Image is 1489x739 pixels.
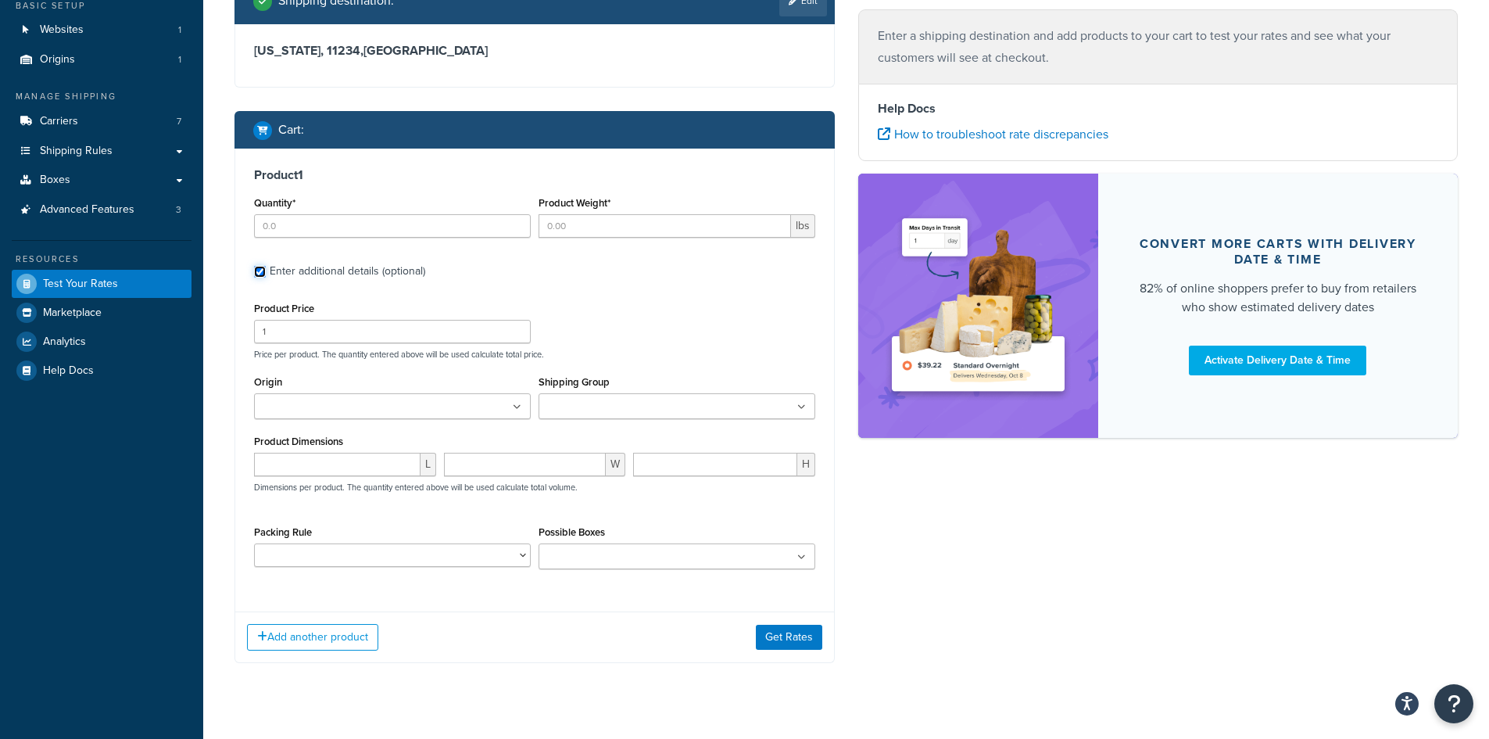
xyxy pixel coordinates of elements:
span: Advanced Features [40,203,134,217]
button: Get Rates [756,625,822,650]
label: Product Weight* [539,197,610,209]
h4: Help Docs [878,99,1439,118]
button: Open Resource Center [1434,684,1473,723]
a: Carriers7 [12,107,191,136]
div: Enter additional details (optional) [270,260,425,282]
span: 7 [177,115,181,128]
span: Boxes [40,174,70,187]
span: Origins [40,53,75,66]
img: feature-image-ddt-36eae7f7280da8017bfb280eaccd9c446f90b1fe08728e4019434db127062ab4.png [882,197,1075,414]
div: Manage Shipping [12,90,191,103]
label: Product Dimensions [254,436,343,447]
div: Resources [12,253,191,266]
input: 0.00 [539,214,791,238]
a: How to troubleshoot rate discrepancies [878,125,1108,143]
span: Help Docs [43,364,94,378]
li: Advanced Features [12,196,191,224]
p: Price per product. The quantity entered above will be used calculate total price. [250,349,819,360]
h3: Product 1 [254,167,815,183]
span: H [797,453,815,476]
span: Marketplace [43,307,102,320]
span: Analytics [43,335,86,349]
a: Advanced Features3 [12,196,191,224]
span: Websites [40,23,84,37]
label: Possible Boxes [539,526,605,538]
a: Test Your Rates [12,270,191,298]
label: Quantity* [254,197,295,209]
p: Enter a shipping destination and add products to your cart to test your rates and see what your c... [878,25,1439,69]
span: Test Your Rates [43,278,118,291]
a: Analytics [12,328,191,356]
span: Shipping Rules [40,145,113,158]
label: Packing Rule [254,526,312,538]
h3: [US_STATE], 11234 , [GEOGRAPHIC_DATA] [254,43,815,59]
span: Carriers [40,115,78,128]
li: Carriers [12,107,191,136]
h2: Cart : [278,123,304,137]
div: Convert more carts with delivery date & time [1136,236,1421,267]
a: Help Docs [12,357,191,385]
label: Product Price [254,303,314,314]
button: Add another product [247,624,378,651]
li: Websites [12,16,191,45]
div: 82% of online shoppers prefer to buy from retailers who show estimated delivery dates [1136,279,1421,317]
span: L [421,453,436,476]
label: Origin [254,376,282,388]
p: Dimensions per product. The quantity entered above will be used calculate total volume. [250,482,578,493]
li: Origins [12,45,191,74]
span: 1 [178,53,181,66]
a: Origins1 [12,45,191,74]
a: Websites1 [12,16,191,45]
a: Activate Delivery Date & Time [1189,346,1366,375]
a: Marketplace [12,299,191,327]
span: W [606,453,625,476]
span: 3 [176,203,181,217]
input: Enter additional details (optional) [254,266,266,278]
a: Boxes [12,166,191,195]
input: 0.0 [254,214,531,238]
span: lbs [791,214,815,238]
span: 1 [178,23,181,37]
label: Shipping Group [539,376,610,388]
a: Shipping Rules [12,137,191,166]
